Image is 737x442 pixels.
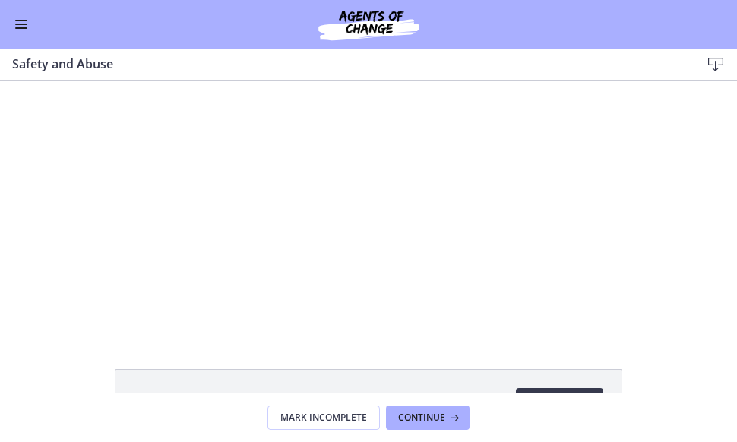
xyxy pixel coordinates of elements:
span: Continue [398,412,445,424]
span: Mark Incomplete [280,412,367,424]
h3: Safety and Abuse [12,55,676,73]
img: Agents of Change [277,6,460,43]
a: Download [516,388,603,418]
button: Continue [386,406,470,430]
button: Enable menu [12,15,30,33]
button: Mark Incomplete [267,406,380,430]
